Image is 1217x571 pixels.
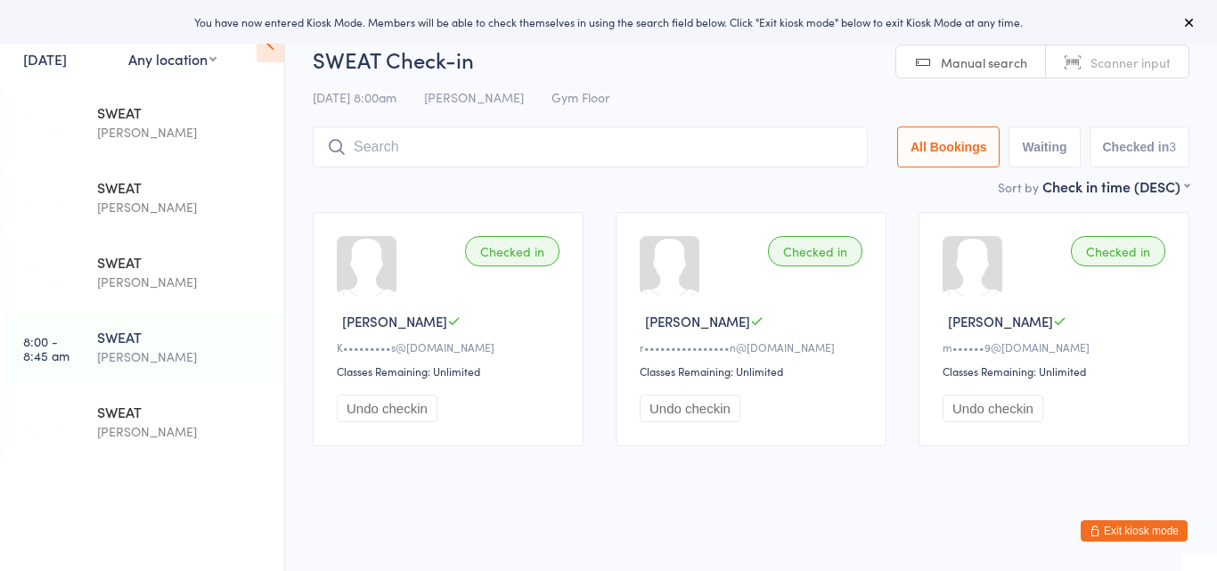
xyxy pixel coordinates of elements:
span: [PERSON_NAME] [342,312,447,330]
time: 4:40 - 5:25 am [23,110,69,138]
div: [PERSON_NAME] [97,122,269,143]
label: Sort by [998,178,1039,196]
div: 3 [1169,140,1176,154]
span: [PERSON_NAME] [645,312,750,330]
div: [PERSON_NAME] [97,272,269,292]
input: Search [313,126,868,167]
div: r••••••••••••••••n@[DOMAIN_NAME] [640,339,868,355]
a: 6:20 -7:05 amSWEAT[PERSON_NAME] [5,237,284,310]
span: [PERSON_NAME] [948,312,1053,330]
div: K•••••••••s@[DOMAIN_NAME] [337,339,565,355]
div: SWEAT [97,252,269,272]
button: Undo checkin [337,395,437,422]
span: Gym Floor [551,88,609,106]
button: All Bookings [897,126,1001,167]
button: Undo checkin [943,395,1043,422]
div: [PERSON_NAME] [97,347,269,367]
div: SWEAT [97,327,269,347]
span: Manual search [941,53,1027,71]
span: [PERSON_NAME] [424,88,524,106]
button: Exit kiosk mode [1081,520,1188,542]
a: 4:40 -5:25 amSWEAT[PERSON_NAME] [5,87,284,160]
div: Checked in [1071,236,1165,266]
div: Check in time (DESC) [1042,176,1189,196]
div: SWEAT [97,177,269,197]
button: Undo checkin [640,395,740,422]
span: Scanner input [1090,53,1171,71]
a: 5:30 -6:15 amSWEAT[PERSON_NAME] [5,162,284,235]
a: 9:00 -9:45 amSWEAT[PERSON_NAME] [5,387,284,460]
div: You have now entered Kiosk Mode. Members will be able to check themselves in using the search fie... [29,14,1188,29]
time: 9:00 - 9:45 am [23,409,69,437]
button: Waiting [1009,126,1080,167]
div: Classes Remaining: Unlimited [640,363,868,379]
span: [DATE] 8:00am [313,88,396,106]
time: 5:30 - 6:15 am [23,184,67,213]
div: Checked in [768,236,862,266]
a: 8:00 -8:45 amSWEAT[PERSON_NAME] [5,312,284,385]
div: [PERSON_NAME] [97,197,269,217]
div: SWEAT [97,402,269,421]
div: Checked in [465,236,559,266]
div: Classes Remaining: Unlimited [337,363,565,379]
time: 6:20 - 7:05 am [23,259,69,288]
h2: SWEAT Check-in [313,45,1189,74]
div: Any location [128,49,216,69]
div: SWEAT [97,102,269,122]
button: Checked in3 [1090,126,1190,167]
div: m••••••9@[DOMAIN_NAME] [943,339,1171,355]
time: 8:00 - 8:45 am [23,334,69,363]
div: [PERSON_NAME] [97,421,269,442]
div: Classes Remaining: Unlimited [943,363,1171,379]
a: [DATE] [23,49,67,69]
